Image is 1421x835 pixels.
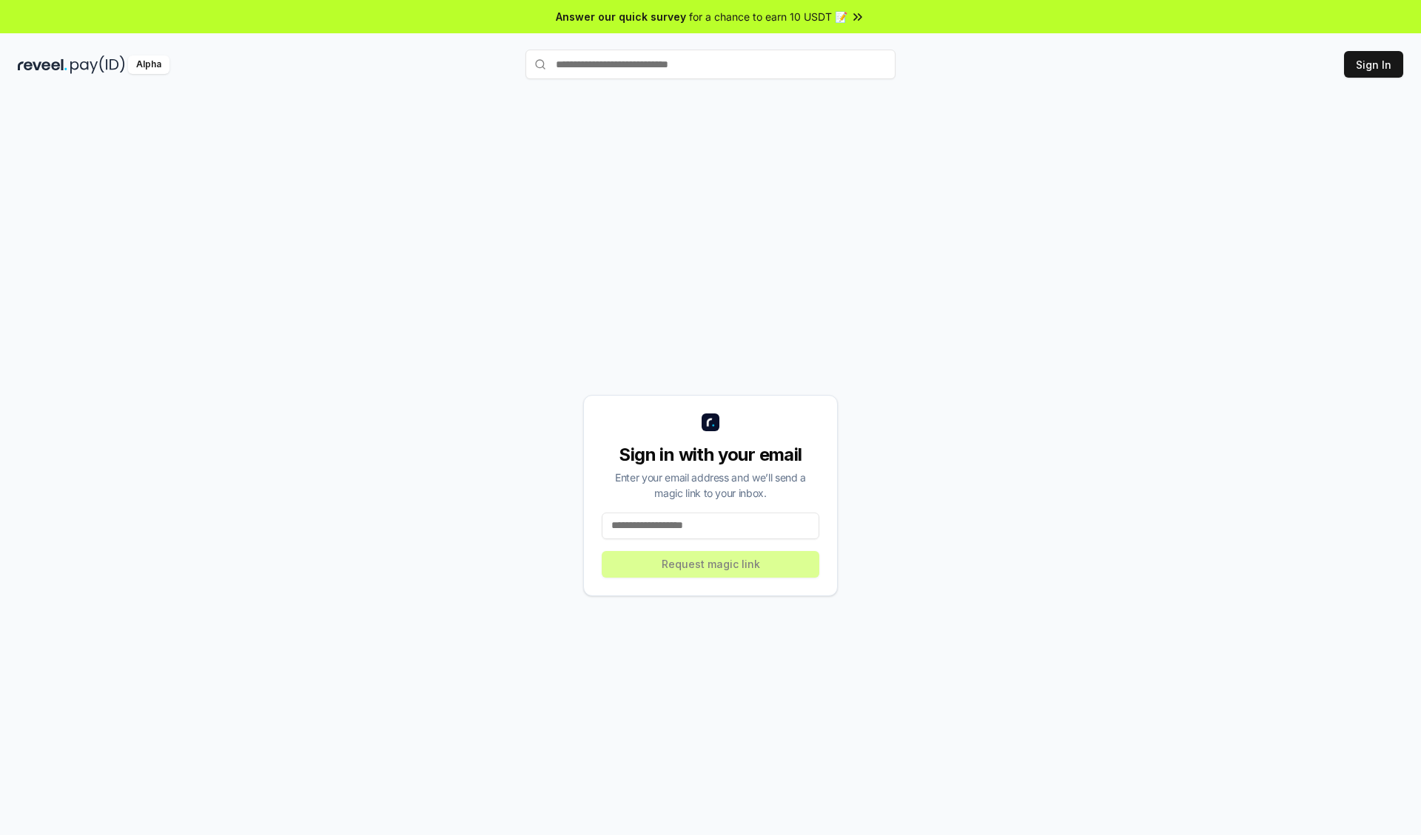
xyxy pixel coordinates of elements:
img: pay_id [70,55,125,74]
div: Alpha [128,55,169,74]
img: reveel_dark [18,55,67,74]
span: Answer our quick survey [556,9,686,24]
div: Sign in with your email [602,443,819,467]
div: Enter your email address and we’ll send a magic link to your inbox. [602,470,819,501]
span: for a chance to earn 10 USDT 📝 [689,9,847,24]
img: logo_small [702,413,719,431]
button: Sign In [1344,51,1403,78]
